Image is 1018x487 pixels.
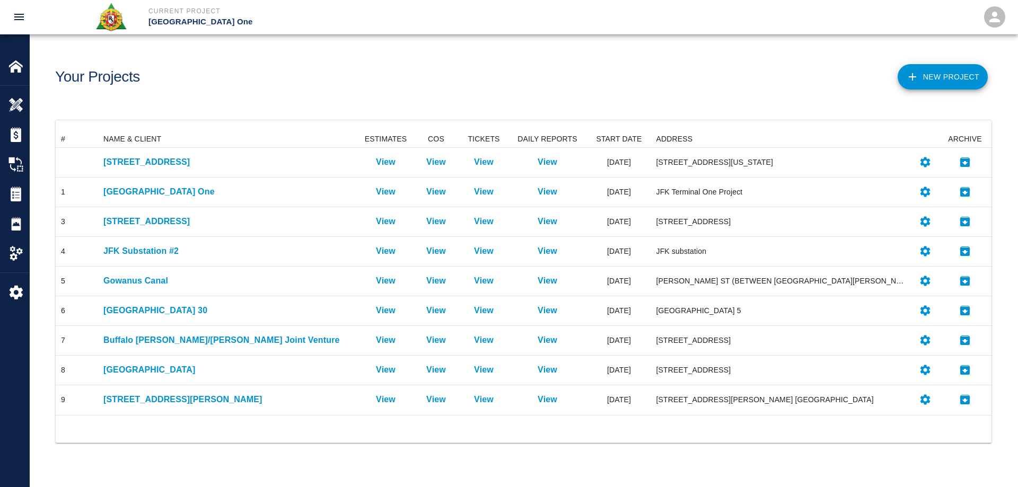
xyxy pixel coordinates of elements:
[98,130,359,147] div: NAME & CLIENT
[915,241,936,262] button: Settings
[376,364,396,376] a: View
[61,305,65,316] div: 6
[426,275,446,287] a: View
[103,364,354,376] a: [GEOGRAPHIC_DATA]
[538,334,557,347] a: View
[376,215,396,228] a: View
[103,130,161,147] div: NAME & CLIENT
[474,156,494,169] a: View
[538,156,557,169] a: View
[376,275,396,287] a: View
[915,181,936,202] button: Settings
[103,275,354,287] a: Gowanus Canal
[915,152,936,173] button: Settings
[426,185,446,198] a: View
[376,393,396,406] a: View
[474,304,494,317] a: View
[898,64,988,90] button: New Project
[103,245,354,258] a: JFK Substation #2
[103,393,354,406] p: [STREET_ADDRESS][PERSON_NAME]
[965,436,1018,487] div: Chat Widget
[656,130,693,147] div: ADDRESS
[61,246,65,256] div: 4
[103,156,354,169] a: [STREET_ADDRESS]
[508,130,587,147] div: DAILY REPORTS
[596,130,642,147] div: START DATE
[538,185,557,198] a: View
[376,304,396,317] a: View
[426,156,446,169] p: View
[95,2,127,32] img: Roger & Sons Concrete
[948,130,981,147] div: ARCHIVE
[61,394,65,405] div: 9
[587,296,651,326] div: [DATE]
[915,270,936,291] button: Settings
[61,276,65,286] div: 5
[656,305,907,316] div: [GEOGRAPHIC_DATA] 5
[587,326,651,356] div: [DATE]
[359,130,413,147] div: ESTIMATES
[103,334,354,347] a: Buffalo [PERSON_NAME]/[PERSON_NAME] Joint Venture
[538,393,557,406] a: View
[376,245,396,258] p: View
[103,215,354,228] p: [STREET_ADDRESS]
[938,130,991,147] div: ARCHIVE
[538,275,557,287] a: View
[61,335,65,346] div: 7
[103,185,354,198] p: [GEOGRAPHIC_DATA] One
[474,215,494,228] p: View
[428,130,444,147] div: COS
[426,334,446,347] a: View
[517,130,577,147] div: DAILY REPORTS
[538,215,557,228] p: View
[474,185,494,198] a: View
[656,394,907,405] div: [STREET_ADDRESS][PERSON_NAME] [GEOGRAPHIC_DATA]
[61,130,65,147] div: #
[915,359,936,380] button: Settings
[538,304,557,317] a: View
[538,364,557,376] a: View
[460,130,508,147] div: TICKETS
[587,130,651,147] div: START DATE
[376,185,396,198] a: View
[587,237,651,267] div: [DATE]
[376,156,396,169] p: View
[61,187,65,197] div: 1
[474,245,494,258] p: View
[148,6,566,16] p: Current Project
[538,245,557,258] a: View
[61,365,65,375] div: 8
[426,245,446,258] a: View
[915,389,936,410] button: Settings
[656,365,907,375] div: [STREET_ADDRESS]
[587,385,651,415] div: [DATE]
[55,68,140,86] h1: Your Projects
[587,267,651,296] div: [DATE]
[474,275,494,287] a: View
[474,334,494,347] a: View
[474,393,494,406] a: View
[651,130,912,147] div: ADDRESS
[587,148,651,178] div: [DATE]
[656,187,907,197] div: JFK Terminal One Project
[474,364,494,376] a: View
